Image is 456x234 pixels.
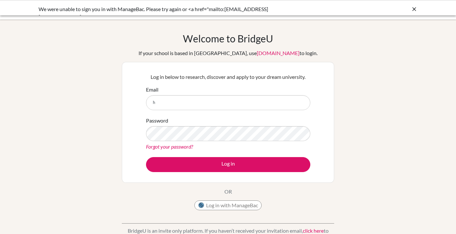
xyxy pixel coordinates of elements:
a: [DOMAIN_NAME] [257,50,300,56]
p: OR [224,188,232,196]
div: If your school is based in [GEOGRAPHIC_DATA], use to login. [138,49,318,57]
div: We were unable to sign you in with ManageBac. Please try again or <a href="mailto:[EMAIL_ADDRESS]... [39,5,319,21]
h1: Welcome to BridgeU [183,33,273,44]
label: Email [146,86,158,94]
button: Log in [146,157,310,172]
p: Log in below to research, discover and apply to your dream university. [146,73,310,81]
button: Log in with ManageBac [194,200,262,210]
a: Forgot your password? [146,143,193,150]
a: click here [303,227,324,234]
label: Password [146,117,168,124]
